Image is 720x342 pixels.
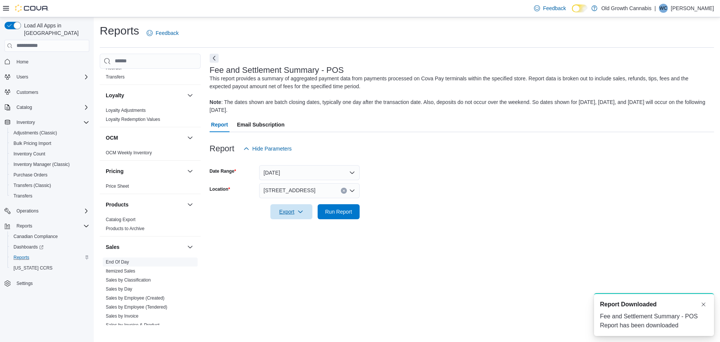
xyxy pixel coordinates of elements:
[106,277,151,283] span: Sales by Classification
[100,182,201,194] div: Pricing
[15,5,49,12] img: Cova
[13,206,42,215] button: Operations
[10,181,54,190] a: Transfers (Classic)
[654,4,656,13] p: |
[106,134,118,142] h3: OCM
[7,263,92,273] button: [US_STATE] CCRS
[259,165,360,180] button: [DATE]
[210,186,230,192] label: Location
[10,149,48,158] a: Inventory Count
[106,259,129,265] span: End Of Day
[1,56,92,67] button: Home
[16,74,28,80] span: Users
[106,243,184,251] button: Sales
[10,264,89,273] span: Washington CCRS
[106,134,184,142] button: OCM
[7,191,92,201] button: Transfers
[10,160,73,169] a: Inventory Manager (Classic)
[7,159,92,170] button: Inventory Manager (Classic)
[156,29,178,37] span: Feedback
[7,128,92,138] button: Adjustments (Classic)
[10,243,46,252] a: Dashboards
[13,103,35,112] button: Catalog
[10,170,51,179] a: Purchase Orders
[16,119,35,125] span: Inventory
[106,286,132,292] span: Sales by Day
[106,201,129,208] h3: Products
[318,204,360,219] button: Run Report
[7,252,92,263] button: Reports
[660,4,667,13] span: WC
[106,65,122,71] a: Reorder
[572,5,588,12] input: Dark Mode
[325,208,352,215] span: Run Report
[13,118,89,127] span: Inventory
[106,295,165,301] span: Sales by Employee (Created)
[16,280,33,286] span: Settings
[13,172,48,178] span: Purchase Orders
[13,88,41,97] a: Customers
[13,103,89,112] span: Catalog
[10,139,54,148] a: Bulk Pricing Import
[210,75,710,114] div: This report provides a summary of aggregated payment data from payments processed on Cova Pay ter...
[349,188,355,194] button: Open list of options
[13,72,89,81] span: Users
[13,130,57,136] span: Adjustments (Classic)
[106,304,167,310] span: Sales by Employee (Tendered)
[106,150,152,155] a: OCM Weekly Inventory
[270,204,312,219] button: Export
[10,128,60,137] a: Adjustments (Classic)
[10,253,89,262] span: Reports
[13,118,38,127] button: Inventory
[13,279,36,288] a: Settings
[13,57,89,66] span: Home
[106,304,167,310] a: Sales by Employee (Tendered)
[1,221,92,231] button: Reports
[7,231,92,242] button: Canadian Compliance
[543,5,566,12] span: Feedback
[13,193,32,199] span: Transfers
[100,106,201,127] div: Loyalty
[10,232,61,241] a: Canadian Compliance
[210,66,344,75] h3: Fee and Settlement Summary - POS
[106,92,184,99] button: Loyalty
[1,117,92,128] button: Inventory
[10,170,89,179] span: Purchase Orders
[106,268,135,274] a: Itemized Sales
[10,191,35,200] a: Transfers
[1,72,92,82] button: Users
[106,286,132,292] a: Sales by Day
[106,226,144,231] a: Products to Archive
[10,139,89,148] span: Bulk Pricing Import
[106,107,146,113] span: Loyalty Adjustments
[106,226,144,232] span: Products to Archive
[106,217,135,222] a: Catalog Export
[106,313,138,319] a: Sales by Invoice
[7,242,92,252] a: Dashboards
[600,300,708,309] div: Notification
[106,322,159,328] span: Sales by Invoice & Product
[13,221,35,231] button: Reports
[210,99,221,105] b: Note
[210,144,234,153] h3: Report
[186,200,195,209] button: Products
[100,215,201,236] div: Products
[252,145,292,152] span: Hide Parameters
[106,277,151,283] a: Sales by Classification
[1,206,92,216] button: Operations
[106,167,184,175] button: Pricing
[186,91,195,100] button: Loyalty
[106,322,159,328] a: Sales by Invoice & Product
[106,183,129,189] span: Price Sheet
[100,23,139,38] h1: Reports
[13,279,89,288] span: Settings
[106,74,124,80] a: Transfers
[210,54,219,63] button: Next
[4,53,89,309] nav: Complex example
[275,204,308,219] span: Export
[13,57,31,66] a: Home
[237,117,285,132] span: Email Subscription
[7,170,92,180] button: Purchase Orders
[7,149,92,159] button: Inventory Count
